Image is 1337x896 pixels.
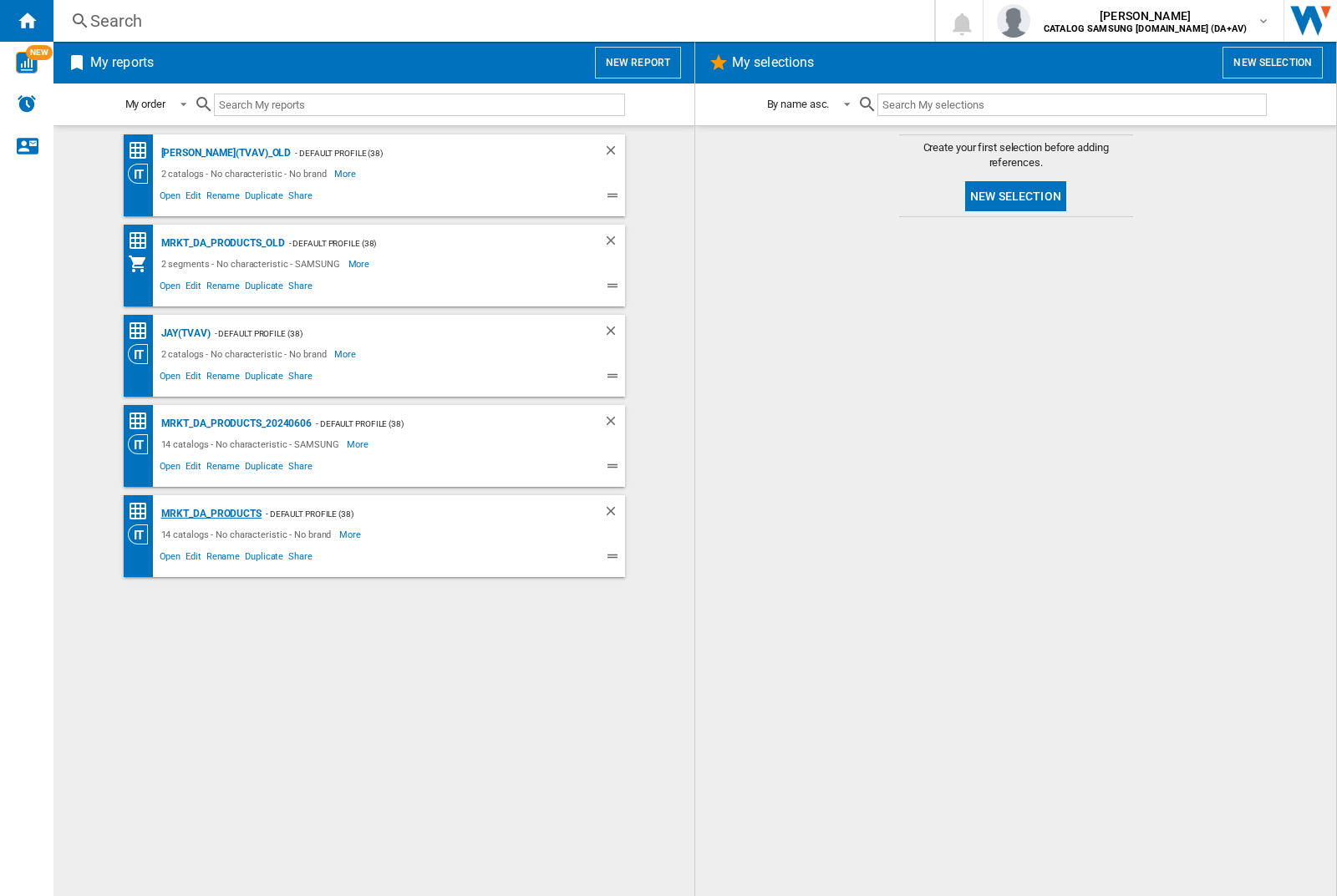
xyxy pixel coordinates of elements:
[262,504,570,524] div: - Default profile (38)
[729,47,817,78] h2: My selections
[242,458,286,478] span: Duplicate
[87,47,157,78] h2: My reports
[16,52,38,73] img: wise-card.svg
[242,549,286,569] span: Duplicate
[603,504,625,524] div: Delete
[286,458,315,478] span: Share
[128,140,157,161] div: Price Matrix
[997,4,1030,38] img: profile.jpg
[183,368,204,388] span: Edit
[877,94,1266,116] input: Search My selections
[242,368,286,388] span: Duplicate
[286,278,315,298] span: Share
[183,278,204,298] span: Edit
[1223,47,1323,78] button: New selection
[242,188,286,208] span: Duplicate
[157,524,340,544] div: 14 catalogs - No characteristic - No brand
[214,94,625,116] input: Search My reports
[204,278,242,298] span: Rename
[128,411,157,432] div: Price Matrix
[204,188,242,208] span: Rename
[286,368,315,388] span: Share
[183,549,204,569] span: Edit
[128,434,157,454] div: Category View
[157,434,348,454] div: 14 catalogs - No characteristic - SAMSUNG
[899,140,1133,170] span: Create your first selection before adding references.
[204,549,242,569] span: Rename
[291,143,569,164] div: - Default profile (38)
[603,233,625,254] div: Delete
[128,164,157,184] div: Category View
[157,413,313,434] div: MRKT_DA_PRODUCTS_20240606
[157,458,184,478] span: Open
[286,549,315,569] span: Share
[157,233,285,254] div: MRKT_DA_PRODUCTS_OLD
[1044,23,1247,34] b: CATALOG SAMSUNG [DOMAIN_NAME] (DA+AV)
[183,458,204,478] span: Edit
[157,164,335,184] div: 2 catalogs - No characteristic - No brand
[157,188,184,208] span: Open
[157,344,335,364] div: 2 catalogs - No characteristic - No brand
[125,98,165,110] div: My order
[157,143,292,164] div: [PERSON_NAME](TVAV)_old
[603,323,625,344] div: Delete
[157,549,184,569] span: Open
[90,9,891,33] div: Search
[183,188,204,208] span: Edit
[334,344,358,364] span: More
[1044,8,1247,24] span: [PERSON_NAME]
[157,254,348,274] div: 2 segments - No characteristic - SAMSUNG
[603,143,625,164] div: Delete
[767,98,830,110] div: By name asc.
[128,230,157,251] div: Price Matrix
[128,501,157,522] div: Price Matrix
[348,254,373,274] span: More
[965,181,1066,211] button: New selection
[242,278,286,298] span: Duplicate
[312,413,569,434] div: - Default profile (38)
[128,344,157,364] div: Category View
[204,458,242,478] span: Rename
[286,188,315,208] span: Share
[157,504,262,524] div: MRKT_DA_PRODUCTS
[128,254,157,274] div: My Assortment
[157,278,184,298] span: Open
[334,164,358,184] span: More
[603,413,625,434] div: Delete
[17,94,37,114] img: alerts-logo.svg
[204,368,242,388] span: Rename
[26,45,53,60] span: NEW
[285,233,570,254] div: - Default profile (38)
[339,524,363,544] span: More
[595,47,681,78] button: New report
[347,434,371,454] span: More
[157,368,184,388] span: Open
[157,323,211,344] div: JAY(TVAV)
[211,323,570,344] div: - Default profile (38)
[128,321,157,342] div: Price Matrix
[128,524,157,544] div: Category View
